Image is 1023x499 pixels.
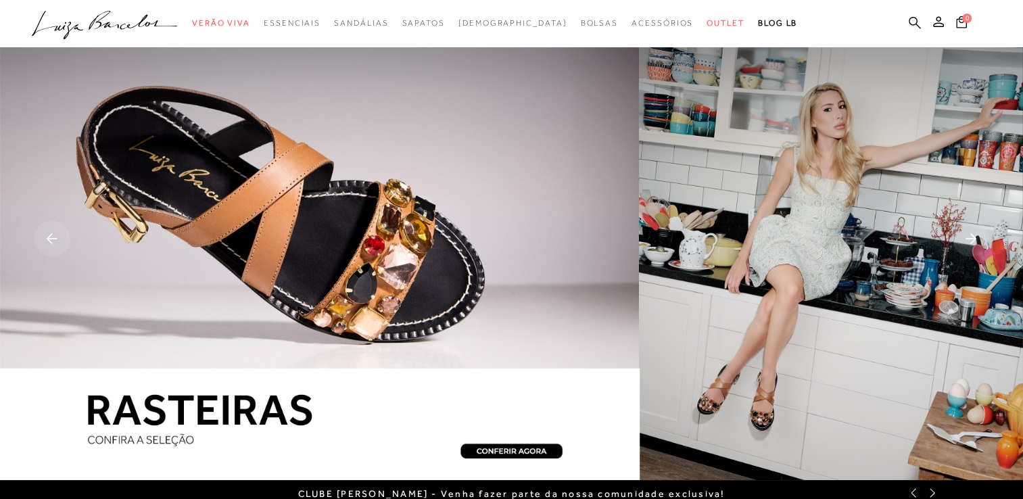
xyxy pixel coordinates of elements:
a: categoryNavScreenReaderText [264,11,320,36]
span: Essenciais [264,18,320,28]
a: categoryNavScreenReaderText [632,11,693,36]
span: Sapatos [402,18,444,28]
span: Sandálias [334,18,388,28]
a: categoryNavScreenReaderText [402,11,444,36]
a: noSubCategoriesText [458,11,567,36]
a: categoryNavScreenReaderText [334,11,388,36]
a: categoryNavScreenReaderText [580,11,618,36]
span: [DEMOGRAPHIC_DATA] [458,18,567,28]
span: BLOG LB [758,18,797,28]
a: categoryNavScreenReaderText [707,11,744,36]
a: categoryNavScreenReaderText [192,11,250,36]
a: BLOG LB [758,11,797,36]
span: Acessórios [632,18,693,28]
a: CLUBE [PERSON_NAME] - Venha fazer parte da nossa comunidade exclusiva! [298,488,725,499]
button: 0 [952,15,971,33]
span: Outlet [707,18,744,28]
span: 0 [962,14,972,23]
span: Verão Viva [192,18,250,28]
span: Bolsas [580,18,618,28]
